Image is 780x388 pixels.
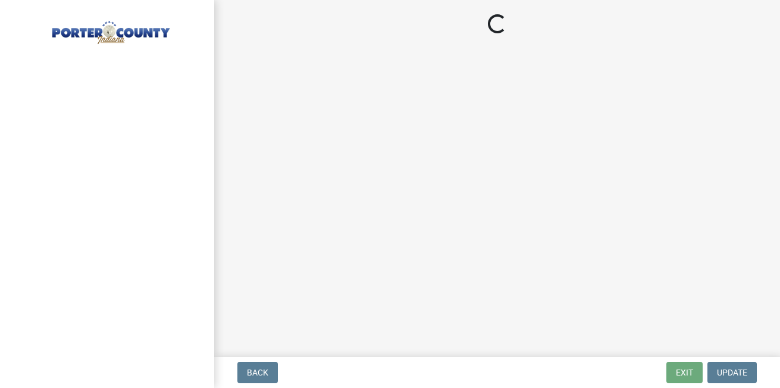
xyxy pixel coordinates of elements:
[24,12,195,46] img: Porter County, Indiana
[247,368,268,377] span: Back
[237,362,278,383] button: Back
[717,368,747,377] span: Update
[707,362,757,383] button: Update
[666,362,703,383] button: Exit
